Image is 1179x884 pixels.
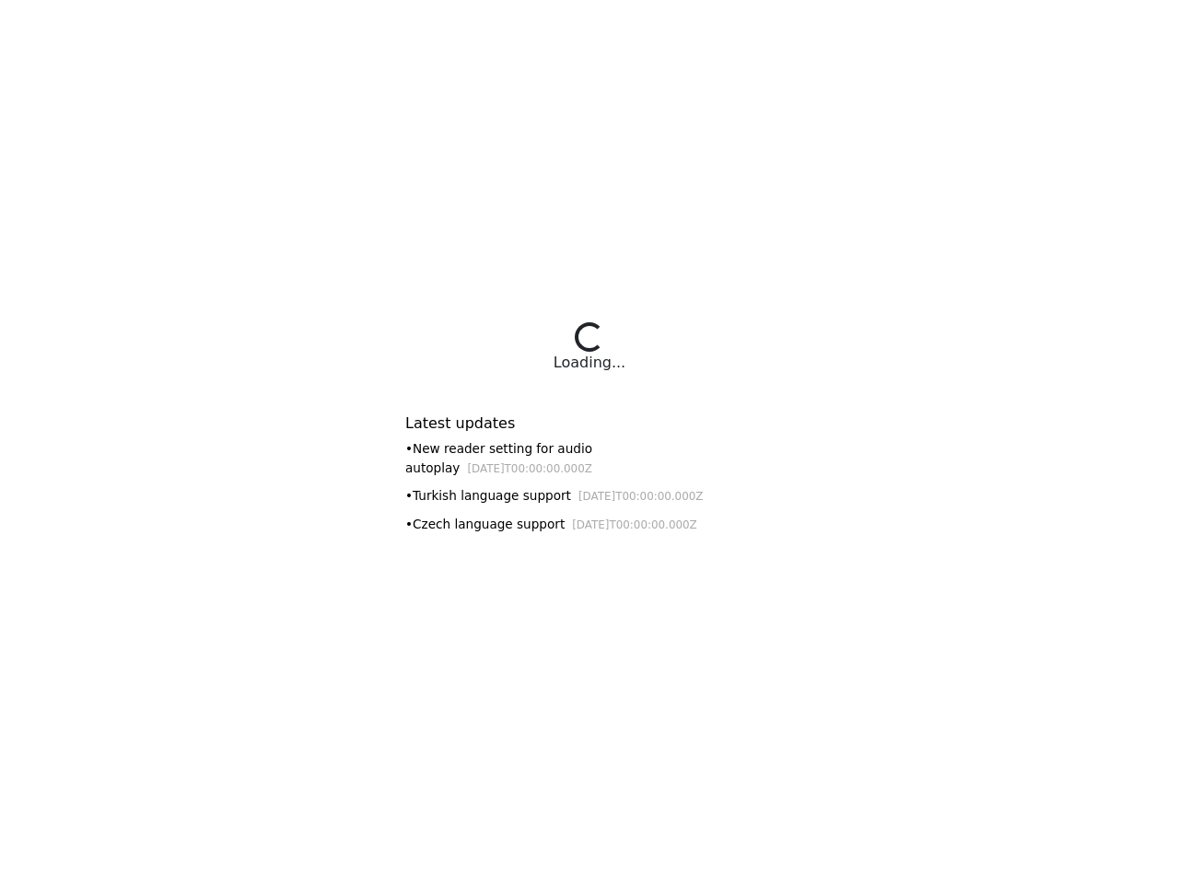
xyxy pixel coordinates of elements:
div: • New reader setting for audio autoplay [405,439,774,477]
div: • Turkish language support [405,486,774,506]
h6: Latest updates [405,414,774,432]
small: [DATE]T00:00:00.000Z [572,518,697,531]
small: [DATE]T00:00:00.000Z [467,462,592,475]
div: • Czech language support [405,515,774,534]
div: Loading... [554,352,625,374]
small: [DATE]T00:00:00.000Z [578,490,704,503]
